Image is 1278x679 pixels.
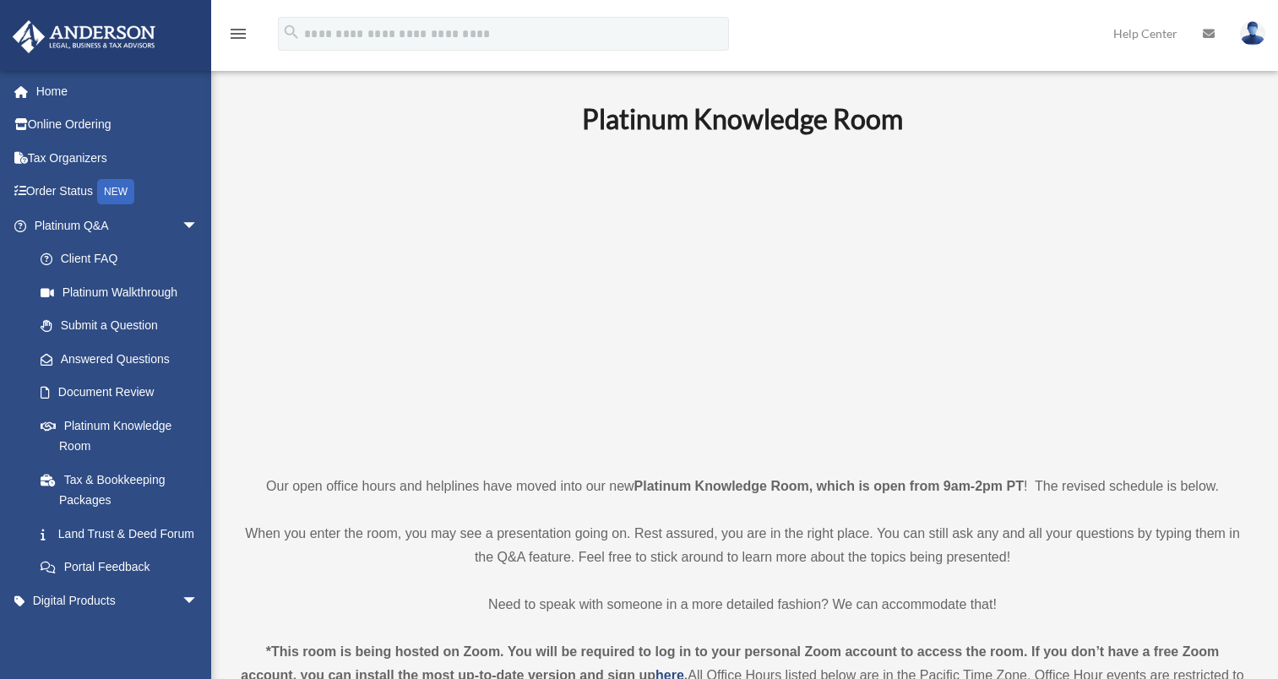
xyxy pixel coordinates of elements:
[12,74,224,108] a: Home
[24,242,224,276] a: Client FAQ
[241,522,1244,569] p: When you enter the room, you may see a presentation going on. Rest assured, you are in the right ...
[228,24,248,44] i: menu
[634,479,1024,493] strong: Platinum Knowledge Room, which is open from 9am-2pm PT
[241,593,1244,617] p: Need to speak with someone in a more detailed fashion? We can accommodate that!
[24,551,224,584] a: Portal Feedback
[24,409,215,463] a: Platinum Knowledge Room
[582,102,903,135] b: Platinum Knowledge Room
[24,517,224,551] a: Land Trust & Deed Forum
[228,30,248,44] a: menu
[8,20,160,53] img: Anderson Advisors Platinum Portal
[12,108,224,142] a: Online Ordering
[182,209,215,243] span: arrow_drop_down
[24,342,224,376] a: Answered Questions
[24,463,224,517] a: Tax & Bookkeeping Packages
[24,309,224,343] a: Submit a Question
[12,141,224,175] a: Tax Organizers
[182,584,215,618] span: arrow_drop_down
[12,175,224,209] a: Order StatusNEW
[241,475,1244,498] p: Our open office hours and helplines have moved into our new ! The revised schedule is below.
[182,617,215,652] span: arrow_drop_down
[24,275,224,309] a: Platinum Walkthrough
[282,23,301,41] i: search
[489,158,996,443] iframe: 231110_Toby_KnowledgeRoom
[12,584,224,617] a: Digital Productsarrow_drop_down
[1240,21,1265,46] img: User Pic
[12,617,224,651] a: My Entitiesarrow_drop_down
[12,209,224,242] a: Platinum Q&Aarrow_drop_down
[24,376,224,410] a: Document Review
[97,179,134,204] div: NEW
